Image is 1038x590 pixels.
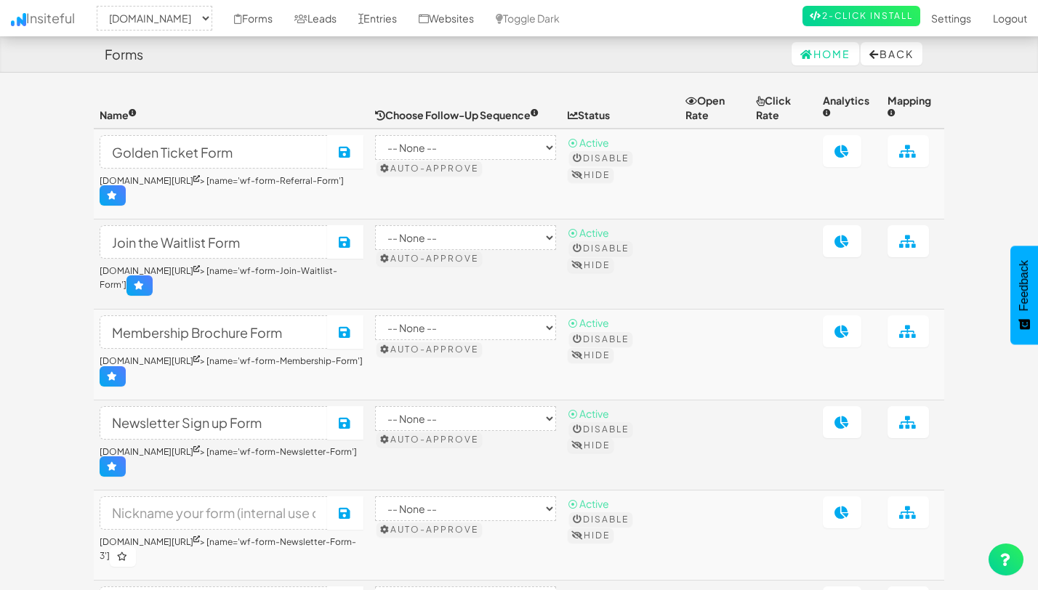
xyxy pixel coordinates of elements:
button: Disable [569,241,632,256]
button: Disable [569,512,632,527]
span: Feedback [1018,260,1031,311]
span: ⦿ Active [568,407,609,420]
button: Hide [568,168,613,182]
th: Status [562,87,679,129]
h6: > [name='wf-form-Newsletter-Form'] [100,447,363,477]
input: Nickname your form (internal use only) [100,496,328,530]
a: [DOMAIN_NAME][URL] [100,446,200,457]
input: Nickname your form (internal use only) [100,225,328,259]
button: Disable [569,332,632,347]
button: Auto-approve [377,522,482,537]
input: Nickname your form (internal use only) [100,315,328,349]
span: ⦿ Active [568,136,609,149]
button: Auto-approve [377,342,482,357]
button: Hide [568,258,613,272]
th: Click Rate [750,87,817,129]
a: [DOMAIN_NAME][URL] [100,355,200,366]
input: Nickname your form (internal use only) [100,135,328,169]
button: Auto-approve [377,251,482,266]
h6: > [name='wf-form-Newsletter-Form-3'] [100,537,363,567]
h6: > [name='wf-form-Referral-Form'] [100,176,363,206]
span: ⦿ Active [568,226,609,239]
a: [DOMAIN_NAME][URL] [100,175,200,186]
span: Choose Follow-Up Sequence [375,108,539,121]
button: Auto-approve [377,161,482,176]
button: Disable [569,151,632,166]
span: Name [100,108,137,121]
a: [DOMAIN_NAME][URL] [100,536,200,547]
button: Feedback - Show survey [1010,246,1038,344]
h4: Forms [105,47,143,62]
span: ⦿ Active [568,497,609,510]
h6: > [name='wf-form-Membership-Form'] [100,356,363,386]
input: Nickname your form (internal use only) [100,406,328,440]
a: 2-Click Install [802,6,920,26]
span: Analytics [823,94,869,121]
button: Auto-approve [377,432,482,447]
img: icon.png [11,13,26,26]
button: Hide [568,438,613,453]
h6: > [name='wf-form-Join-Waitlist-Form'] [100,266,363,296]
span: ⦿ Active [568,316,609,329]
button: Hide [568,348,613,363]
span: Mapping [888,94,931,121]
button: Disable [569,422,632,437]
a: [DOMAIN_NAME][URL] [100,265,200,276]
a: Home [792,42,859,65]
button: Back [861,42,922,65]
th: Open Rate [680,87,750,129]
button: Hide [568,528,613,543]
